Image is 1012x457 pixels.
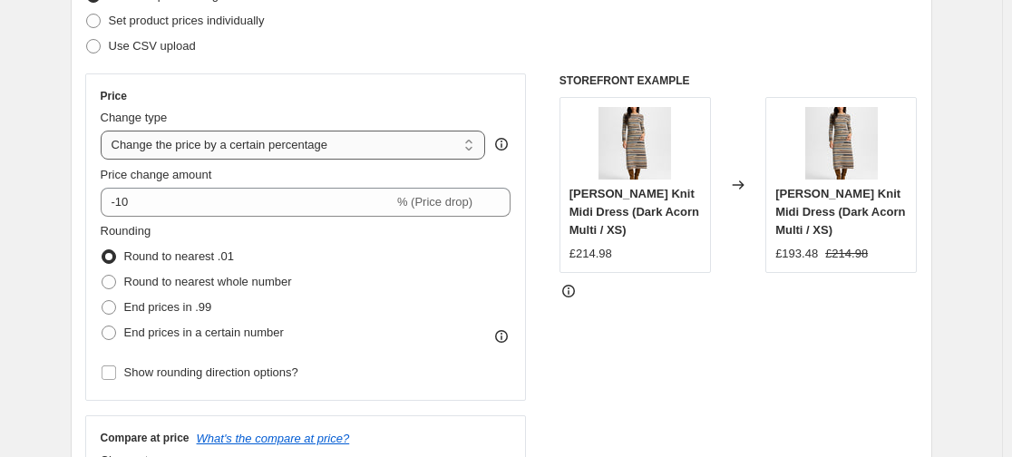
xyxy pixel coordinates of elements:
[101,111,168,124] span: Change type
[560,73,918,88] h6: STOREFRONT EXAMPLE
[598,107,671,180] img: 2509KA5021768_DARK_ACORN_MULTI__01_80x.jpg
[825,245,868,263] strike: £214.98
[805,107,878,180] img: 2509KA5021768_DARK_ACORN_MULTI__01_80x.jpg
[775,245,818,263] div: £193.48
[124,326,284,339] span: End prices in a certain number
[101,188,394,217] input: -15
[109,14,265,27] span: Set product prices individually
[101,224,151,238] span: Rounding
[197,432,350,445] button: What's the compare at price?
[569,245,612,263] div: £214.98
[109,39,196,53] span: Use CSV upload
[124,249,234,263] span: Round to nearest .01
[101,168,212,181] span: Price change amount
[397,195,472,209] span: % (Price drop)
[124,275,292,288] span: Round to nearest whole number
[492,135,511,153] div: help
[101,431,190,445] h3: Compare at price
[101,89,127,103] h3: Price
[775,187,905,237] span: [PERSON_NAME] Knit Midi Dress (Dark Acorn Multi / XS)
[124,365,298,379] span: Show rounding direction options?
[124,300,212,314] span: End prices in .99
[569,187,699,237] span: [PERSON_NAME] Knit Midi Dress (Dark Acorn Multi / XS)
